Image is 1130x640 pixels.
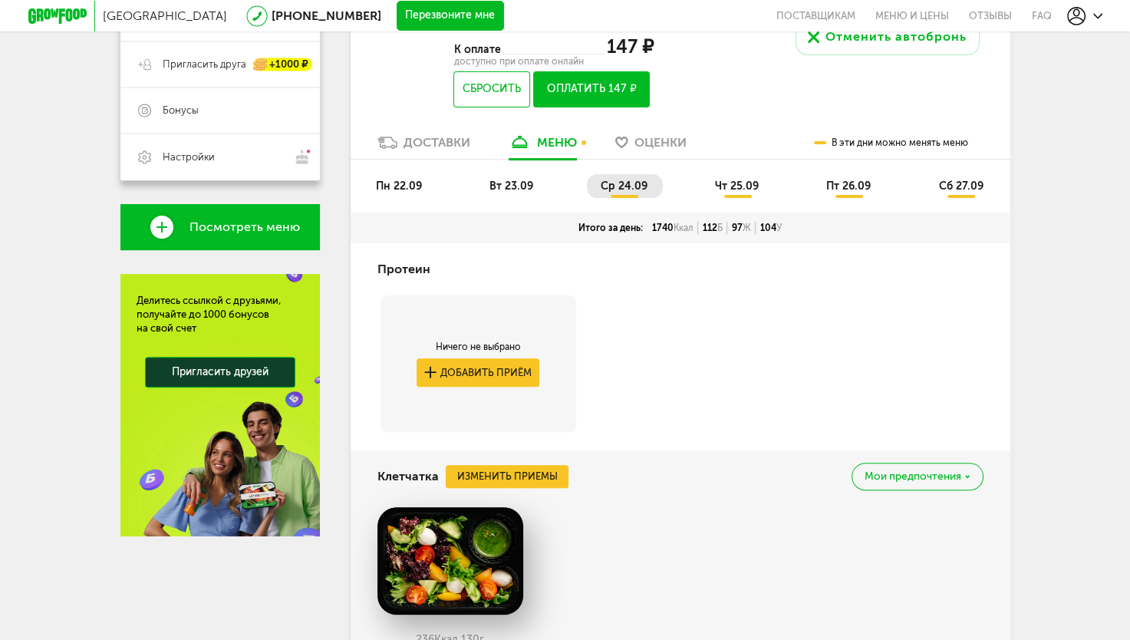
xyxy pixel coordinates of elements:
span: Ккал [674,223,693,233]
span: Настройки [163,150,215,164]
span: Оценки [634,135,687,150]
span: К оплате [453,43,502,56]
h4: Клетчатка [377,462,439,491]
div: 1740 [647,222,698,234]
a: Пригласить друга +1000 ₽ [120,41,320,87]
div: 112 [698,222,727,234]
span: чт 25.09 [715,180,759,193]
a: Настройки [120,134,320,180]
div: В эти дни можно менять меню [814,127,968,159]
a: Посмотреть меню [120,204,320,250]
a: Бонусы [120,87,320,134]
a: Пригласить друзей [145,357,295,388]
span: пн 22.09 [376,180,422,193]
div: меню [537,135,577,150]
div: Отменить автобронь [825,28,967,46]
button: Отменить автобронь [796,18,980,55]
a: меню [501,134,585,159]
button: Перезвоните мне [397,1,504,31]
div: 97 [727,222,756,234]
button: Сбросить [453,71,529,107]
button: Изменить приемы [446,465,568,488]
button: Оплатить 147 ₽ [533,71,649,107]
span: 147 ₽ [607,35,654,58]
span: ср 24.09 [601,180,647,193]
span: У [776,223,782,233]
a: Доставки [370,134,478,159]
span: Посмотреть меню [189,220,300,234]
div: Доставки [404,135,470,150]
div: +1000 ₽ [254,58,312,71]
h4: Протеин [377,255,430,284]
div: Итого за день: [574,222,647,234]
div: Делитесь ссылкой с друзьями, получайте до 1000 бонусов на свой счет [137,294,304,335]
div: 104 [756,222,786,234]
img: big_BeowOqxA2CH89qsv.png [377,507,523,615]
a: [PHONE_NUMBER] [272,8,381,23]
div: Ничего не выбрано [417,341,539,353]
span: Пригласить друга [163,58,246,71]
button: Добавить приём [417,358,539,387]
span: вт 23.09 [489,180,533,193]
span: Б [717,223,723,233]
span: Бонусы [163,104,199,117]
div: доступно при оплате онлайн [453,58,653,65]
span: Ж [743,223,751,233]
span: пт 26.09 [826,180,871,193]
span: [GEOGRAPHIC_DATA] [103,8,227,23]
span: Мои предпочтения [865,471,961,482]
span: сб 27.09 [938,180,983,193]
a: Оценки [608,134,694,159]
